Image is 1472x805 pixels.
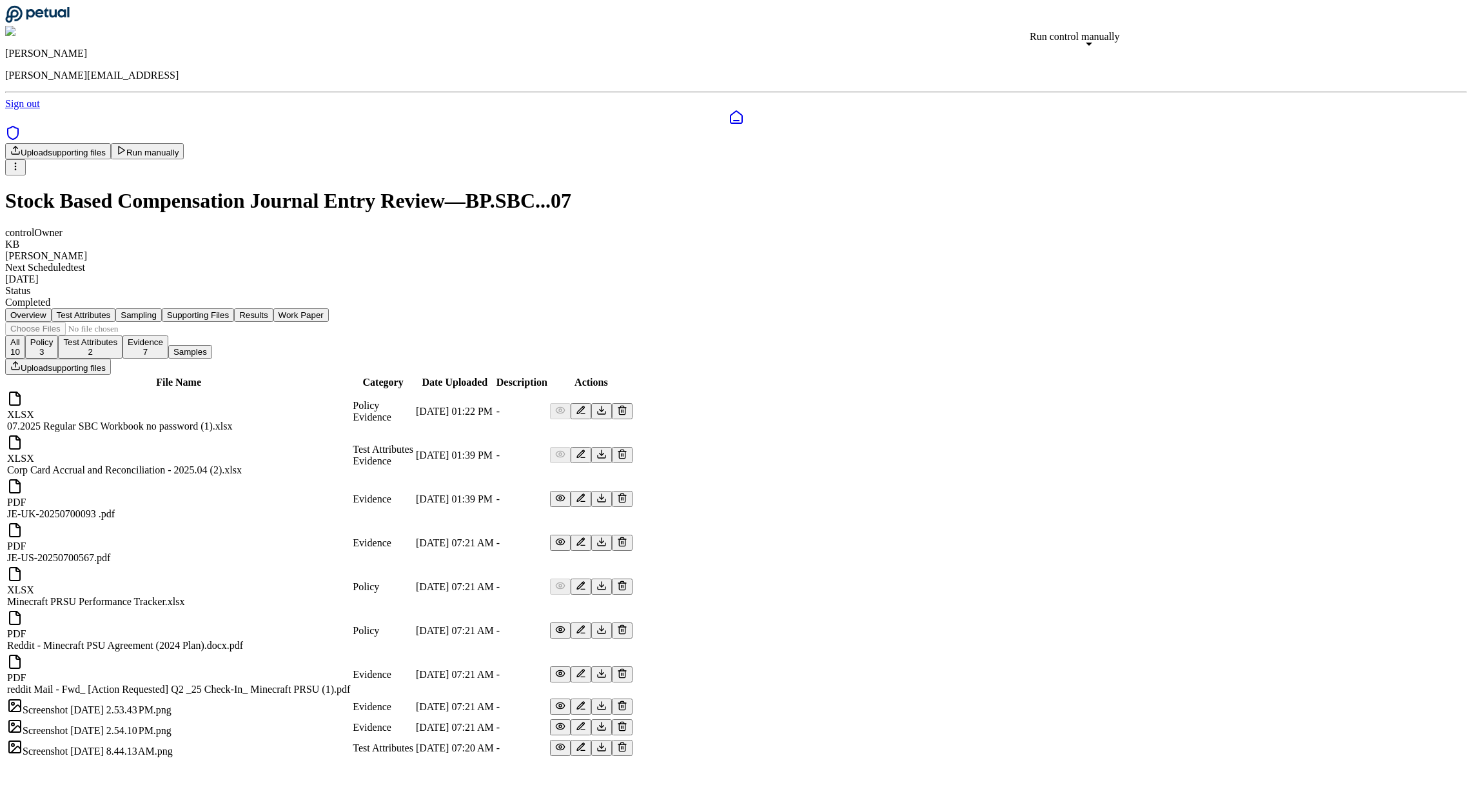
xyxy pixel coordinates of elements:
button: Evidence7 [123,335,168,359]
button: Download File [591,579,612,595]
button: Add/Edit Description [571,719,591,735]
div: Policy [353,625,413,637]
button: Supporting Files [162,308,234,322]
button: Uploadsupporting files [5,359,111,375]
div: 2 [63,347,117,357]
th: Description [496,376,548,389]
div: XLSX [7,584,350,596]
div: XLSX [7,409,350,421]
button: Download File [591,403,612,419]
button: Delete File [612,579,633,595]
button: Add/Edit Description [571,699,591,715]
td: - [496,610,548,652]
button: Test Attributes [52,308,116,322]
button: Delete File [612,535,633,551]
td: Minecraft PRSU Performance Tracker.xlsx [6,566,351,608]
button: Preview File (hover for quick preview, click for full view) [550,719,571,735]
button: Download File [591,447,612,463]
button: Add/Edit Description [571,740,591,756]
td: JE-US-20250700567.pdf [6,522,351,564]
td: [DATE] 07:21 AM [415,718,495,737]
button: Add/Edit Description [571,666,591,682]
td: JE-UK-20250700093 .pdf [6,478,351,521]
button: Download File [591,535,612,551]
button: Delete File [612,403,633,419]
button: Sampling [115,308,162,322]
button: Preview File (hover for quick preview, click for full view) [550,447,571,463]
div: XLSX [7,453,350,464]
div: Run control manually [1030,31,1120,43]
button: Delete File [612,719,633,735]
div: PDF [7,497,350,508]
p: [PERSON_NAME][EMAIL_ADDRESS] [5,70,1467,81]
p: [PERSON_NAME] [5,48,1467,59]
td: - [496,718,548,737]
th: File Name [6,376,351,389]
td: [DATE] 07:21 AM [415,566,495,608]
div: PDF [7,628,350,640]
div: [DATE] [5,273,1467,285]
div: Policy [353,400,413,412]
button: Delete File [612,491,633,507]
td: [DATE] 01:22 PM [415,390,495,433]
div: Status [5,285,1467,297]
button: Download File [591,491,612,507]
th: Category [352,376,414,389]
h1: Stock Based Compensation Journal Entry Review — BP.SBC...07 [5,189,1467,213]
div: Completed [5,297,1467,308]
button: Download File [591,740,612,756]
td: [DATE] 07:20 AM [415,739,495,758]
div: Next Scheduled test [5,262,1467,273]
td: Corp Card Accrual and Reconciliation - 2025.04 (2).xlsx [6,434,351,477]
td: [DATE] 07:21 AM [415,522,495,564]
button: Add/Edit Description [571,403,591,419]
button: Add/Edit Description [571,622,591,639]
td: [DATE] 07:21 AM [415,610,495,652]
td: [DATE] 07:21 AM [415,697,495,717]
button: Preview File (hover for quick preview, click for full view) [550,579,571,595]
td: - [496,739,548,758]
div: Evidence [353,493,413,505]
button: Work Paper [273,308,329,322]
button: Download File [591,699,612,715]
div: Evidence [353,412,413,423]
button: Download File [591,622,612,639]
button: Policy3 [25,335,59,359]
td: reddit Mail - Fwd_ [Action Requested] Q2 _25 Check-In_ Minecraft PRSU (1).pdf [6,653,351,696]
th: Date Uploaded [415,376,495,389]
button: Preview File (hover for quick preview, click for full view) [550,403,571,419]
a: SOC 1 Reports [5,132,21,143]
button: Preview File (hover for quick preview, click for full view) [550,699,571,715]
td: [DATE] 07:21 AM [415,653,495,696]
td: Reddit - Minecraft PSU Agreement (2024 Plan).docx.pdf [6,610,351,652]
button: Uploadsupporting files [5,143,111,159]
td: - [496,566,548,608]
button: Download File [591,666,612,682]
td: Screenshot [DATE] 8.44.13 AM.png [6,739,351,758]
div: Test Attributes [353,742,413,754]
button: Delete File [612,740,633,756]
td: - [496,653,548,696]
td: - [496,697,548,717]
button: Delete File [612,666,633,682]
button: Preview File (hover for quick preview, click for full view) [550,666,571,682]
button: All10 [5,335,25,359]
button: Preview File (hover for quick preview, click for full view) [550,535,571,551]
td: [DATE] 01:39 PM [415,434,495,477]
button: Delete File [612,447,633,463]
button: Download File [591,719,612,735]
button: Delete File [612,699,633,715]
td: - [496,390,548,433]
img: Roberto Fernandez [5,26,94,37]
div: control Owner [5,227,1467,239]
td: Screenshot [DATE] 2.54.10 PM.png [6,718,351,737]
nav: Tabs [5,308,1467,322]
td: Screenshot [DATE] 2.53.43 PM.png [6,697,351,717]
button: Run manually [111,143,184,159]
div: 7 [128,347,163,357]
button: More Options [5,159,26,175]
button: Test Attributes2 [58,335,123,359]
button: Preview File (hover for quick preview, click for full view) [550,491,571,507]
a: Sign out [5,98,40,109]
div: PDF [7,541,350,552]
